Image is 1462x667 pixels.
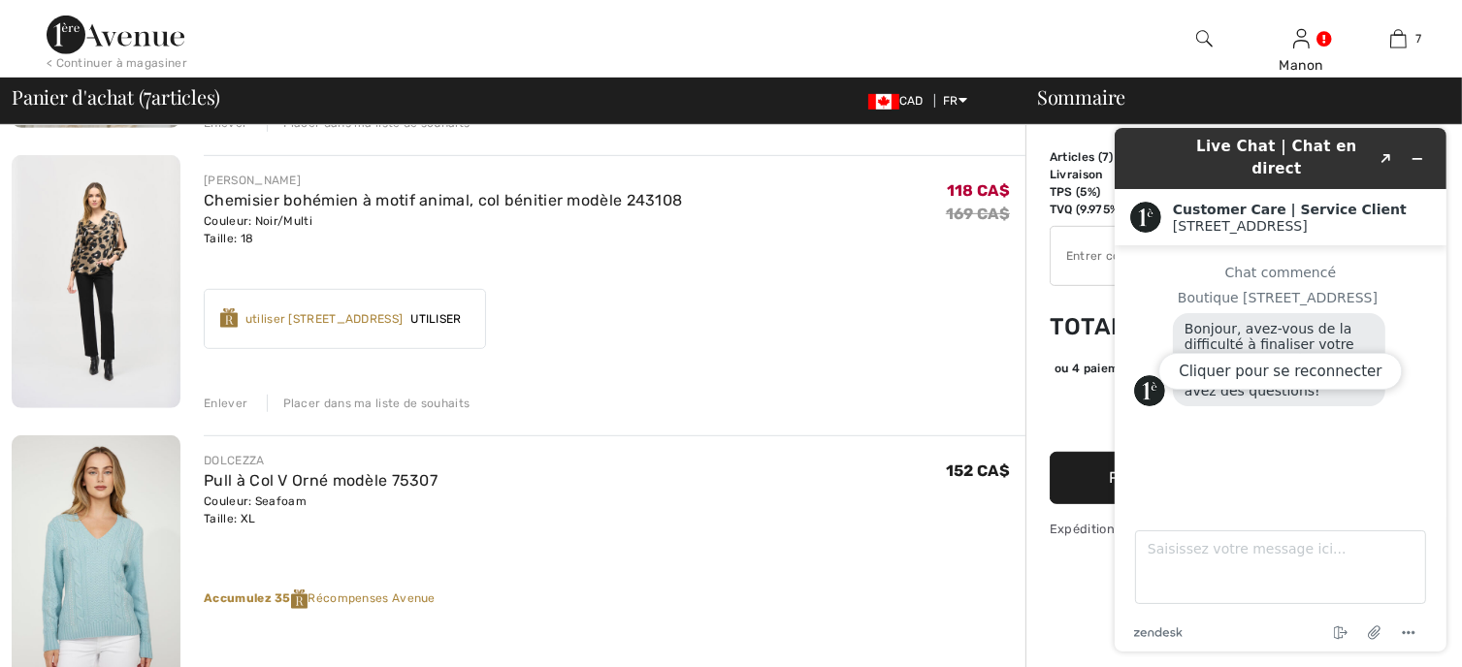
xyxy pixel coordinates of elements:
[220,308,238,328] img: Reward-Logo.svg
[1099,112,1462,667] iframe: Trouvez des informations supplémentaires ici
[204,471,438,490] a: Pull à Col V Orné modèle 75307
[204,191,682,209] a: Chemisier bohémien à motif animal, col bénitier modèle 243108
[267,395,471,412] div: Placer dans ma liste de souhaits
[204,395,247,412] div: Enlever
[245,310,404,328] div: utiliser [STREET_ADDRESS]
[204,492,438,527] div: Couleur: Seafoam Taille: XL
[1293,27,1310,50] img: Mes infos
[868,94,931,108] span: CAD
[204,589,1025,609] div: Récompenses Avenue
[12,87,220,107] span: Panier d'achat ( articles)
[1350,27,1446,50] a: 7
[204,452,438,469] div: DOLCEZZA
[1050,148,1152,166] td: Articles ( )
[47,16,184,54] img: 1ère Avenue
[946,205,1010,223] s: 169 CA$
[43,14,82,31] span: Chat
[1050,520,1341,538] div: Expédition sans interruption
[12,155,180,408] img: Chemisier bohémien à motif animal, col bénitier modèle 243108
[144,82,151,108] span: 7
[204,212,682,247] div: Couleur: Noir/Multi Taille: 18
[1196,27,1213,50] img: recherche
[1050,183,1152,201] td: TPS (5%)
[1050,360,1341,401] div: ou 4 paiements de286.86 CA$avecSezzle Cliquez pour en savoir plus sur Sezzle
[1050,166,1152,183] td: Livraison
[947,181,1010,200] span: 118 CA$
[868,94,899,110] img: Canadian Dollar
[946,461,1010,480] span: 152 CA$
[1050,401,1341,445] iframe: PayPal-paypal
[204,172,682,189] div: [PERSON_NAME]
[1416,30,1422,48] span: 7
[403,310,469,328] span: Utiliser
[1050,201,1152,218] td: TVQ (9.975%)
[204,591,308,605] strong: Accumulez 35
[1051,227,1270,285] input: Code promo
[943,94,967,108] span: FR
[47,54,187,72] div: < Continuer à magasiner
[1253,55,1348,76] div: Manon
[1050,452,1341,504] button: Passer au paiement
[1050,294,1152,360] td: Total
[1014,87,1450,107] div: Sommaire
[1293,29,1310,48] a: Se connecter
[1050,360,1341,395] div: ou 4 paiements de avec
[1390,27,1407,50] img: Mon panier
[291,589,309,609] img: Reward-Logo.svg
